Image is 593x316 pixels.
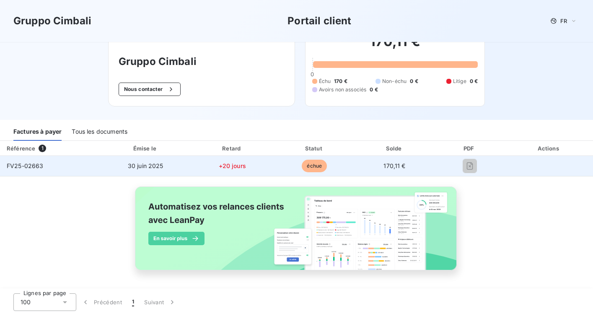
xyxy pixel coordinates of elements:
[312,33,478,58] h2: 170,11 €
[102,144,189,153] div: Émise le
[287,13,351,28] h3: Portail client
[76,293,127,311] button: Précédent
[128,162,163,169] span: 30 juin 2025
[119,83,181,96] button: Nous contacter
[127,293,139,311] button: 1
[139,293,181,311] button: Suivant
[319,86,367,93] span: Avoirs non associés
[560,18,567,24] span: FR
[319,78,331,85] span: Échu
[370,86,378,93] span: 0 €
[334,78,347,85] span: 170 €
[21,298,31,306] span: 100
[410,78,418,85] span: 0 €
[470,78,478,85] span: 0 €
[192,144,272,153] div: Retard
[382,78,407,85] span: Non-échu
[453,78,466,85] span: Litige
[7,162,44,169] span: FV25-02663
[119,54,285,69] h3: Gruppo Cimbali
[357,144,432,153] div: Solde
[13,13,91,28] h3: Gruppo Cimbali
[39,145,46,152] span: 1
[132,298,134,306] span: 1
[127,181,466,285] img: banner
[507,144,591,153] div: Actions
[72,123,127,141] div: Tous les documents
[302,160,327,172] span: échue
[7,145,35,152] div: Référence
[275,144,353,153] div: Statut
[436,144,504,153] div: PDF
[383,162,405,169] span: 170,11 €
[219,162,246,169] span: +20 jours
[13,123,62,141] div: Factures à payer
[311,71,314,78] span: 0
